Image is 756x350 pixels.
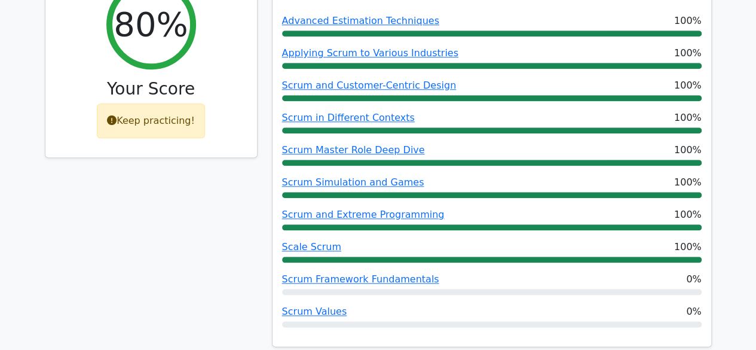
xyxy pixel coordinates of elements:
a: Applying Scrum to Various Industries [282,47,458,59]
a: Scrum and Extreme Programming [282,209,445,220]
span: 0% [686,305,701,319]
a: Scrum Master Role Deep Dive [282,144,425,156]
span: 100% [674,14,702,28]
a: Advanced Estimation Techniques [282,15,439,26]
h3: Your Score [55,79,247,99]
span: 100% [674,143,702,157]
span: 100% [674,111,702,125]
span: 0% [686,272,701,287]
h2: 80% [114,4,188,44]
a: Scale Scrum [282,241,341,252]
a: Scrum and Customer-Centric Design [282,80,457,91]
a: Scrum in Different Contexts [282,112,415,123]
span: 100% [674,208,702,222]
span: 100% [674,46,702,60]
a: Scrum Framework Fundamentals [282,273,439,285]
span: 100% [674,78,702,93]
a: Scrum Simulation and Games [282,176,424,188]
span: 100% [674,240,702,254]
div: Keep practicing! [97,104,205,138]
span: 100% [674,175,702,190]
a: Scrum Values [282,306,347,317]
